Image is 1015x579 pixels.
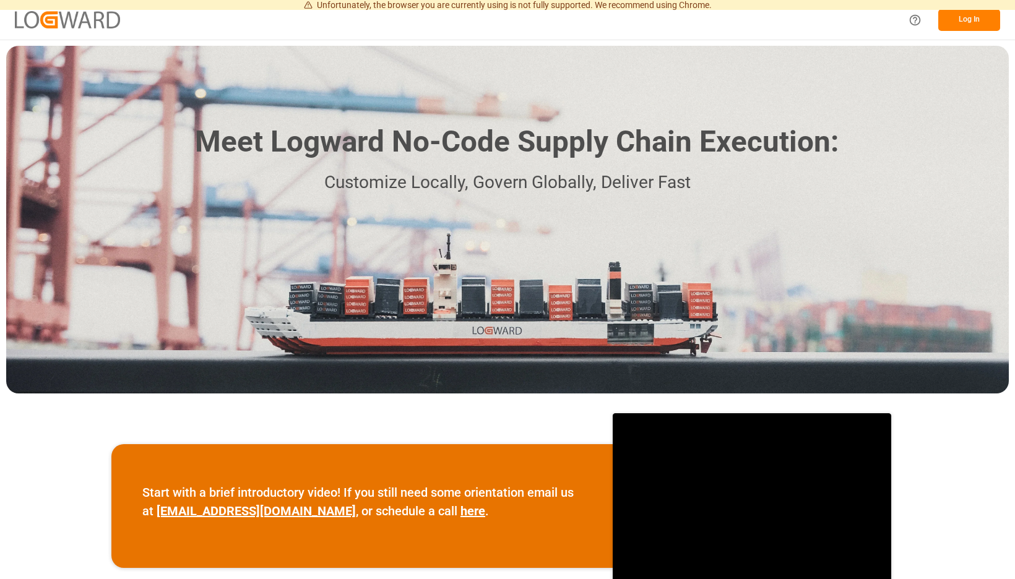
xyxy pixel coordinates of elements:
button: Log In [938,9,1000,31]
img: Logward_new_orange.png [15,11,120,28]
button: Help Center [901,6,929,34]
a: here [460,504,485,518]
p: Customize Locally, Govern Globally, Deliver Fast [176,169,839,197]
p: Start with a brief introductory video! If you still need some orientation email us at , or schedu... [142,483,582,520]
a: [EMAIL_ADDRESS][DOMAIN_NAME] [157,504,356,518]
h1: Meet Logward No-Code Supply Chain Execution: [195,120,839,164]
